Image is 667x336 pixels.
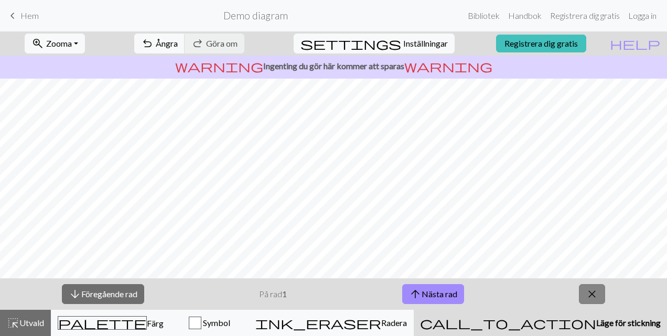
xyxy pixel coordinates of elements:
[7,316,19,330] span: highlight_alt
[409,287,422,301] span: arrow_upward
[402,284,464,304] button: Nästa rad
[300,36,401,51] span: settings
[62,284,144,304] button: Föregående rad
[201,318,230,328] span: Symbol
[546,5,624,26] a: Registrera dig gratis
[81,289,137,299] font: Föregående rad
[422,289,457,299] font: Nästa rad
[25,34,85,53] button: Zooma
[420,316,596,330] span: call_to_action
[19,318,44,328] span: Utvald
[464,5,504,26] a: Bibliotek
[586,287,598,301] span: close
[259,288,287,300] p: På rad
[249,310,414,336] button: Radera
[134,34,185,53] button: Ångra
[58,316,146,330] span: palette
[404,59,492,73] span: warning
[624,5,661,26] a: Logga in
[170,310,249,336] button: Symbol
[31,36,44,51] span: zoom_in
[51,310,170,336] button: Färg
[263,61,404,71] font: Ingenting du gör här kommer att sparas
[610,36,660,51] span: help
[300,37,401,50] i: Inställningar
[6,7,39,25] a: Hem
[504,5,546,26] a: Handbok
[255,316,381,330] span: ink_eraser
[294,34,455,53] button: InställningarInställningar
[20,10,39,20] span: Hem
[141,36,154,51] span: undo
[175,59,263,73] span: warning
[403,37,448,50] span: Inställningar
[156,38,178,48] span: Ångra
[596,318,661,328] span: Läge för stickning
[147,318,164,328] span: Färg
[69,287,81,301] span: arrow_downward
[46,38,72,48] span: Zooma
[223,9,288,21] h2: Demo diagram
[282,289,287,299] strong: 1
[414,310,667,336] button: Läge för stickning
[381,318,407,328] span: Radera
[496,35,586,52] a: Registrera dig gratis
[6,8,19,23] span: keyboard_arrow_left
